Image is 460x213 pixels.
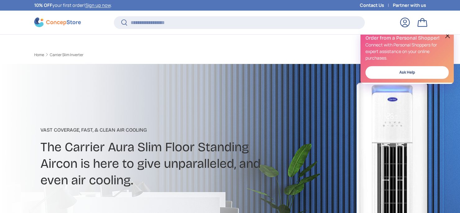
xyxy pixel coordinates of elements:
[34,2,112,9] p: your first order! .
[34,2,52,8] strong: 10% OFF
[34,17,81,27] img: ConcepStore
[50,53,83,57] a: Carrier Slim Inverter
[34,53,44,57] a: Home
[40,139,279,189] h2: The Carrier Aura Slim Floor Standing Aircon is here to give unparalleled, and even air cooling.
[365,66,449,79] a: Ask Help
[393,2,426,9] a: Partner with us
[365,41,449,61] p: Connect with Personal Shoppers for expert assistance on your online purchases.
[85,2,111,8] a: Sign up now
[40,126,279,134] p: Vast Coverage, Fast, & Clean Air Cooling
[360,2,393,9] a: Contact Us
[365,35,449,41] h2: Order from a Personal Shopper!
[34,52,242,58] nav: Breadcrumbs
